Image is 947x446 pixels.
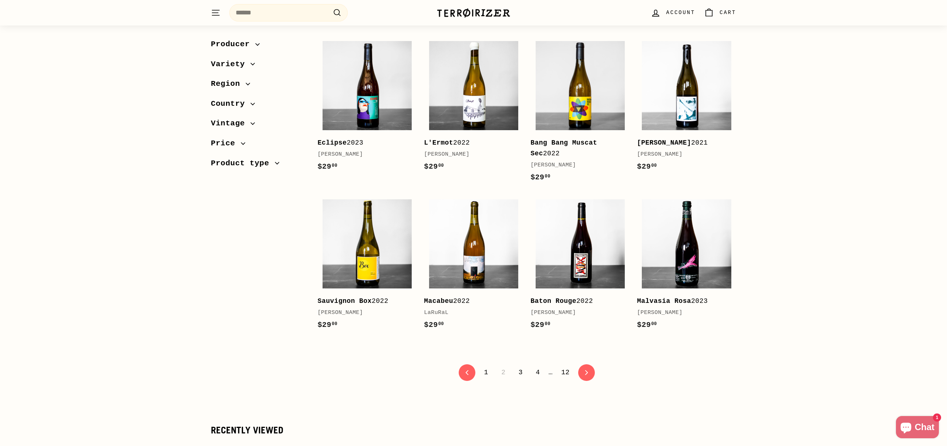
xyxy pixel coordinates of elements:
[332,163,337,168] sup: 00
[424,296,516,307] div: 2022
[211,58,250,71] span: Variety
[211,36,306,56] button: Producer
[894,416,941,440] inbox-online-store-chat: Shopify online store chat
[637,138,729,148] div: 2021
[438,321,444,327] sup: 00
[211,78,246,90] span: Region
[424,297,453,305] b: Macabeu
[530,321,550,329] span: $29
[545,321,550,327] sup: 00
[211,137,241,150] span: Price
[317,296,409,307] div: 2022
[637,308,729,317] div: [PERSON_NAME]
[530,195,630,338] a: Baton Rouge2022[PERSON_NAME]
[424,150,516,159] div: [PERSON_NAME]
[211,76,306,96] button: Region
[637,162,657,171] span: $29
[637,195,736,338] a: Malvasia Rosa2023[PERSON_NAME]
[530,161,622,170] div: [PERSON_NAME]
[424,195,523,338] a: Macabeu2022LaRuRaL
[211,115,306,135] button: Vintage
[719,9,736,17] span: Cart
[424,36,523,180] a: L'Ermot2022[PERSON_NAME]
[317,195,417,338] a: Sauvignon Box2022[PERSON_NAME]
[211,56,306,76] button: Variety
[317,150,409,159] div: [PERSON_NAME]
[332,321,337,327] sup: 00
[424,139,453,146] b: L'Ermot
[700,2,741,24] a: Cart
[531,366,544,379] a: 4
[211,157,275,170] span: Product type
[530,36,630,190] a: Bang Bang Muscat Sec2022[PERSON_NAME]
[651,321,657,327] sup: 00
[211,96,306,116] button: Country
[424,162,444,171] span: $29
[317,321,337,329] span: $29
[651,163,657,168] sup: 00
[317,138,409,148] div: 2023
[637,297,691,305] b: Malvasia Rosa
[211,98,250,110] span: Country
[317,139,347,146] b: Eclipse
[530,139,597,157] b: Bang Bang Muscat Sec
[530,308,622,317] div: [PERSON_NAME]
[637,139,691,146] b: [PERSON_NAME]
[317,36,417,180] a: Eclipse2023[PERSON_NAME]
[514,366,527,379] a: 3
[424,138,516,148] div: 2022
[637,321,657,329] span: $29
[317,297,371,305] b: Sauvignon Box
[497,366,510,379] span: 2
[480,366,493,379] a: 1
[530,173,550,182] span: $29
[530,296,622,307] div: 2022
[424,321,444,329] span: $29
[438,163,444,168] sup: 00
[557,366,574,379] a: 12
[211,117,250,130] span: Vintage
[637,296,729,307] div: 2023
[666,9,695,17] span: Account
[317,308,409,317] div: [PERSON_NAME]
[530,297,576,305] b: Baton Rouge
[530,138,622,159] div: 2022
[646,2,700,24] a: Account
[317,162,337,171] span: $29
[424,308,516,317] div: LaRuRaL
[637,36,736,180] a: [PERSON_NAME]2021[PERSON_NAME]
[545,174,550,179] sup: 00
[549,369,553,376] span: …
[211,38,255,51] span: Producer
[637,150,729,159] div: [PERSON_NAME]
[211,135,306,155] button: Price
[211,425,736,436] div: Recently viewed
[211,155,306,175] button: Product type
